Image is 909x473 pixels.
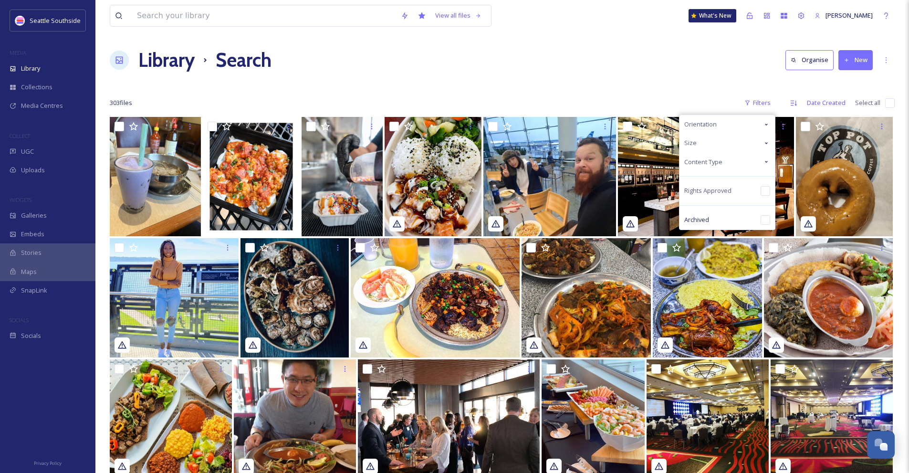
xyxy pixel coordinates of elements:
span: Privacy Policy [34,460,62,466]
span: Embeds [21,230,44,239]
span: Socials [21,331,41,340]
a: Library [138,46,195,74]
img: no-rights-42c6f9100294dd29beb192df9b45ae09c8929d33a23b6be53eacbf7f37d9c084.jpg [764,238,893,357]
span: Maps [21,267,37,276]
span: Content Type [684,158,722,167]
span: Stories [21,248,42,257]
span: Archived [684,215,709,224]
img: no-rights-869c4483e0c0961cc0259d96e680ba63a00dee2529e0bf5ea4256edc6075744d.jpg [522,238,650,357]
button: Organise [785,50,834,70]
span: Rights Approved [684,186,731,195]
span: Select all [855,98,880,107]
img: no-rights-b549b16b6a421da1c89d63906f869e97768398c355bd1e70c75892917d48fbf2.jpg [240,238,349,357]
img: uRWeGss8_400x400.jpg [15,16,25,25]
span: Uploads [21,166,45,175]
span: Galleries [21,211,47,220]
img: no-rights-6a710431aeea860b45119b1b0df158873c52498a0fd7f2eb2635924d3fe309ec.jpg [618,117,794,236]
span: SnapLink [21,286,47,295]
img: no-rights-7d7732cfb2a2644317e0e00fc2ee4baa56a094fbeb6d6ce143d8048e8ce83d69.jpg [385,117,481,236]
button: New [838,50,873,70]
a: View all files [430,6,486,25]
span: SOCIALS [10,316,29,324]
button: Open Chat [867,431,895,459]
span: Seattle Southside [30,16,81,25]
img: no-rights-ad53ef491dac0d0e809273d454a04dbb9d81862349bbf99243bc2d145184fff6.jpg [110,238,239,357]
img: no-rights-3fe64093a0e694a6a7c9ab1820f3bf3373b1805716511919e221d94061f2d9c0.jpg [653,238,762,357]
span: Size [684,138,697,147]
img: Ginger-Palace-Restaruant-SeaTac-Food-Christy-Maggio.JPG [110,117,201,236]
span: Orientation [684,120,717,129]
img: Mini-the-Doughnut-Limited-Service-Des-Moines-Food-Steph-Forrer-@stephforrer-05.jpg [302,117,383,236]
span: [PERSON_NAME] [825,11,873,20]
div: Date Created [802,94,850,112]
a: [PERSON_NAME] [810,6,878,25]
span: Media Centres [21,101,63,110]
img: no-rights-dfb4d437234c031ddca02a674e5ef5000dff7414ee8cb72c886698527f6c7548.jpg [483,117,616,236]
img: no-rights-3b9c5fbeff4f1d196a993f7cd090c2451b76f62fa38ed4ac4e79152062339f9a.jpg [351,238,520,357]
a: What's New [689,9,736,22]
img: Spice-Bridge-Restaurant-Tukwila-Food-Annie-Nguyen-@annieeatsfood.jpg [203,117,300,236]
img: no-rights-72a0dbf528b6b3a74883586edb4909a65e1f6b564594aed4176d35285f952dd3.jpg [796,117,893,236]
div: Filters [740,94,775,112]
span: Collections [21,83,52,92]
span: COLLECT [10,132,30,139]
input: Search your library [132,5,396,26]
span: 303 file s [110,98,132,107]
a: Privacy Policy [34,457,62,468]
h1: Search [216,46,272,74]
span: WIDGETS [10,196,31,203]
span: UGC [21,147,34,156]
span: MEDIA [10,49,26,56]
a: Organise [785,50,838,70]
span: Library [21,64,40,73]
